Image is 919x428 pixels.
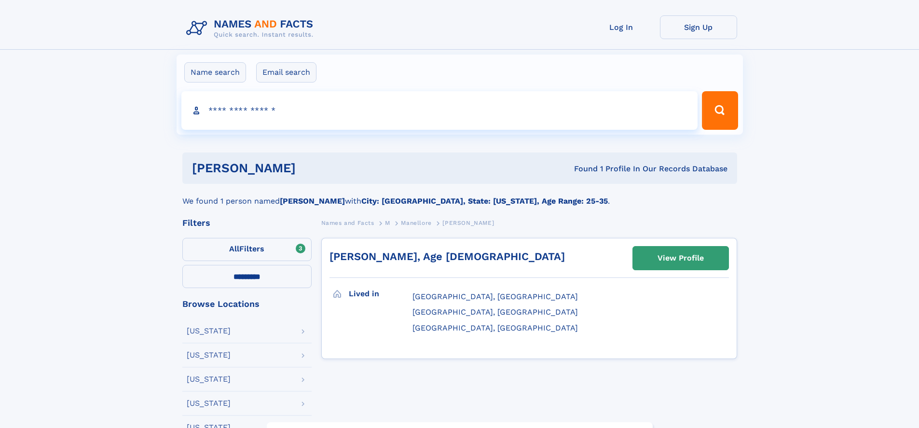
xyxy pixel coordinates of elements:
[182,184,737,207] div: We found 1 person named with .
[412,292,578,301] span: [GEOGRAPHIC_DATA], [GEOGRAPHIC_DATA]
[182,15,321,41] img: Logo Names and Facts
[442,220,494,226] span: [PERSON_NAME]
[280,196,345,206] b: [PERSON_NAME]
[385,220,390,226] span: M
[184,62,246,83] label: Name search
[329,250,565,262] a: [PERSON_NAME], Age [DEMOGRAPHIC_DATA]
[435,164,727,174] div: Found 1 Profile In Our Records Database
[229,244,239,253] span: All
[658,247,704,269] div: View Profile
[702,91,738,130] button: Search Button
[181,91,698,130] input: search input
[187,400,231,407] div: [US_STATE]
[583,15,660,39] a: Log In
[633,247,728,270] a: View Profile
[412,307,578,317] span: [GEOGRAPHIC_DATA], [GEOGRAPHIC_DATA]
[187,327,231,335] div: [US_STATE]
[182,300,312,308] div: Browse Locations
[321,217,374,229] a: Names and Facts
[401,220,431,226] span: Manellore
[401,217,431,229] a: Manellore
[192,162,435,174] h1: [PERSON_NAME]
[256,62,316,83] label: Email search
[660,15,737,39] a: Sign Up
[412,323,578,332] span: [GEOGRAPHIC_DATA], [GEOGRAPHIC_DATA]
[182,219,312,227] div: Filters
[385,217,390,229] a: M
[182,238,312,261] label: Filters
[187,375,231,383] div: [US_STATE]
[349,286,412,302] h3: Lived in
[361,196,608,206] b: City: [GEOGRAPHIC_DATA], State: [US_STATE], Age Range: 25-35
[187,351,231,359] div: [US_STATE]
